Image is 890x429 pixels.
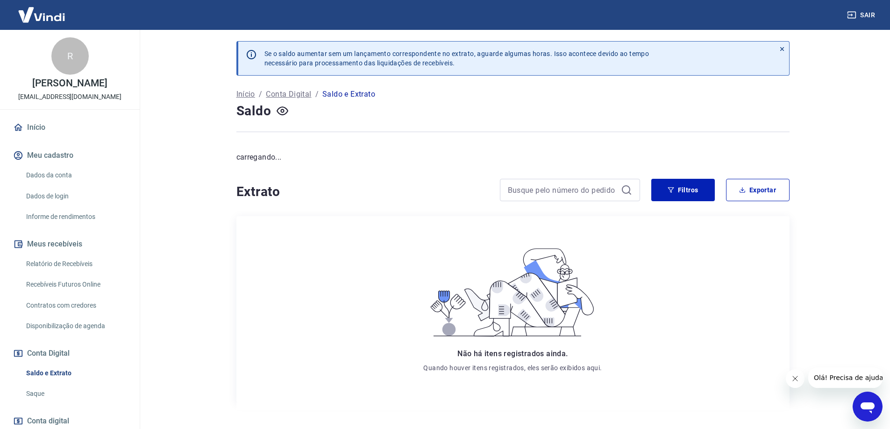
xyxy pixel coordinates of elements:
p: / [315,89,319,100]
button: Meu cadastro [11,145,128,166]
a: Conta Digital [266,89,311,100]
button: Sair [845,7,879,24]
a: Informe de rendimentos [22,207,128,226]
a: Dados da conta [22,166,128,185]
span: Não há itens registrados ainda. [457,349,568,358]
button: Exportar [726,179,790,201]
p: / [259,89,262,100]
img: Vindi [11,0,72,29]
iframe: Mensagem da empresa [808,367,883,388]
h4: Saldo [236,102,271,120]
a: Saque [22,384,128,403]
a: Contratos com credores [22,296,128,315]
div: R [51,37,89,75]
p: Se o saldo aumentar sem um lançamento correspondente no extrato, aguarde algumas horas. Isso acon... [264,49,649,68]
button: Filtros [651,179,715,201]
p: Saldo e Extrato [322,89,375,100]
iframe: Fechar mensagem [786,369,805,388]
p: [PERSON_NAME] [32,78,107,88]
span: Conta digital [27,415,69,428]
p: Quando houver itens registrados, eles serão exibidos aqui. [423,363,602,373]
p: [EMAIL_ADDRESS][DOMAIN_NAME] [18,92,121,102]
a: Disponibilização de agenda [22,316,128,336]
a: Início [11,117,128,138]
button: Conta Digital [11,343,128,364]
span: Olá! Precisa de ajuda? [6,7,78,14]
a: Dados de login [22,187,128,206]
a: Saldo e Extrato [22,364,128,383]
a: Relatório de Recebíveis [22,254,128,274]
a: Recebíveis Futuros Online [22,275,128,294]
button: Meus recebíveis [11,234,128,254]
p: carregando... [236,152,790,163]
input: Busque pelo número do pedido [508,183,617,197]
a: Início [236,89,255,100]
h4: Extrato [236,183,489,201]
iframe: Botão para abrir a janela de mensagens [853,392,883,422]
